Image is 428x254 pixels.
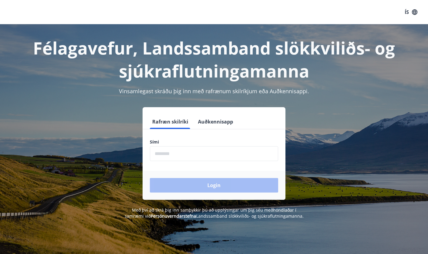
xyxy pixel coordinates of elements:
[196,114,235,129] button: Auðkennisapp
[401,7,421,18] button: ÍS
[151,213,196,219] a: Persónuverndarstefna
[150,139,278,145] label: Sími
[125,207,304,219] span: Með því að skrá þig inn samþykkir þú að upplýsingar um þig séu meðhöndlaðar í samræmi við Landssa...
[7,36,421,82] h1: Félagavefur, Landssamband slökkviliðs- og sjúkraflutningamanna
[150,114,191,129] button: Rafræn skilríki
[119,87,309,95] span: Vinsamlegast skráðu þig inn með rafrænum skilríkjum eða Auðkennisappi.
